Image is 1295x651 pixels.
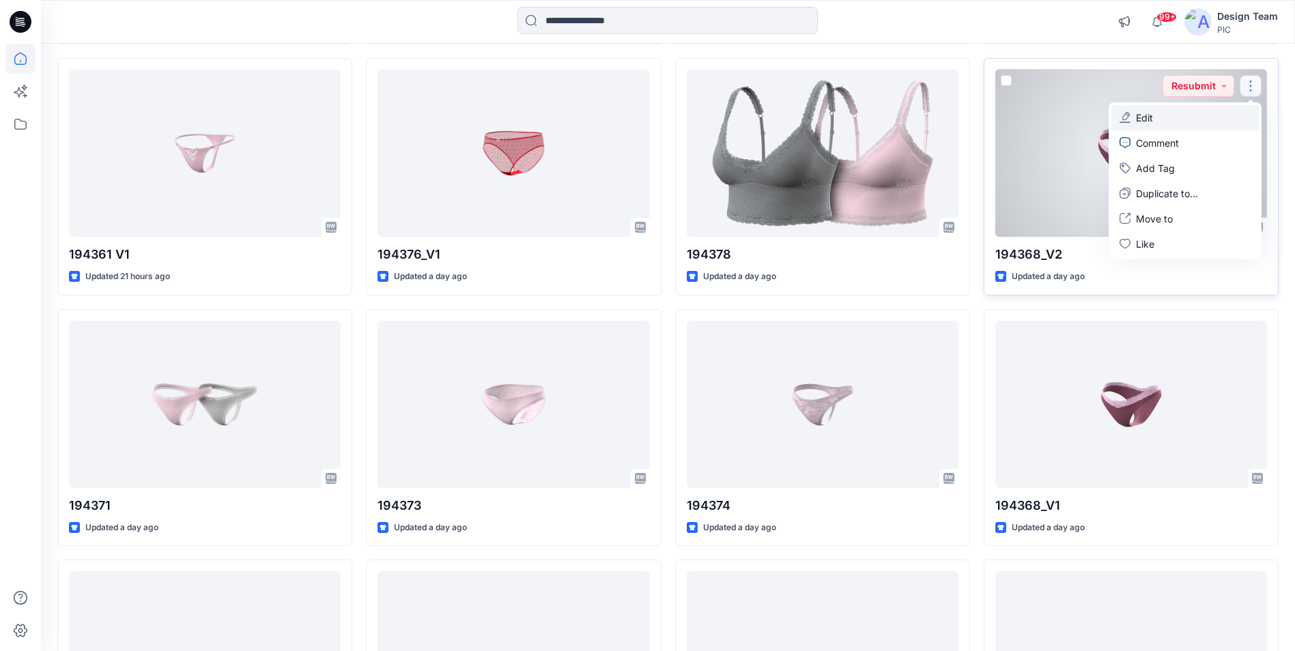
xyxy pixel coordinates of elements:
[85,521,158,535] p: Updated a day ago
[1217,8,1278,25] div: Design Team
[394,270,467,284] p: Updated a day ago
[1111,156,1259,181] button: Add Tag
[1156,12,1177,23] span: 99+
[69,70,341,237] a: 194361 V1
[703,270,776,284] p: Updated a day ago
[995,245,1267,264] p: 194368_V2
[1111,105,1259,130] a: Edit
[995,321,1267,488] a: 194368_V1
[69,321,341,488] a: 194371
[687,321,958,488] a: 194374
[378,321,649,488] a: 194373
[687,70,958,237] a: 194378
[687,245,958,264] p: 194378
[1012,270,1085,284] p: Updated a day ago
[995,496,1267,515] p: 194368_V1
[378,245,649,264] p: 194376_V1
[85,270,170,284] p: Updated 21 hours ago
[1012,521,1085,535] p: Updated a day ago
[687,496,958,515] p: 194374
[703,521,776,535] p: Updated a day ago
[1217,25,1278,35] div: PIC
[378,70,649,237] a: 194376_V1
[1136,212,1173,226] p: Move to
[995,70,1267,237] a: 194368_V2
[1136,136,1179,150] p: Comment
[1136,237,1154,251] p: Like
[1136,186,1198,201] p: Duplicate to...
[1136,111,1153,125] p: Edit
[378,496,649,515] p: 194373
[1184,8,1212,35] img: avatar
[69,496,341,515] p: 194371
[69,245,341,264] p: 194361 V1
[394,521,467,535] p: Updated a day ago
